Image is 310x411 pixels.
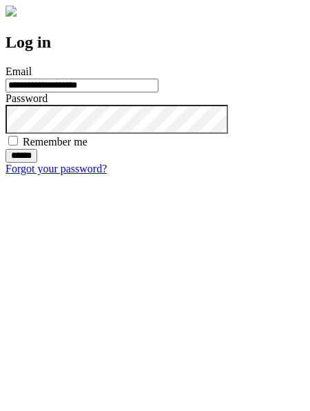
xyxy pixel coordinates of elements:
label: Email [6,66,32,77]
img: logo-4e3dc11c47720685a147b03b5a06dd966a58ff35d612b21f08c02c0306f2b779.png [6,6,17,17]
label: Remember me [23,136,87,148]
label: Password [6,92,48,104]
h2: Log in [6,33,304,52]
a: Forgot your password? [6,163,107,174]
